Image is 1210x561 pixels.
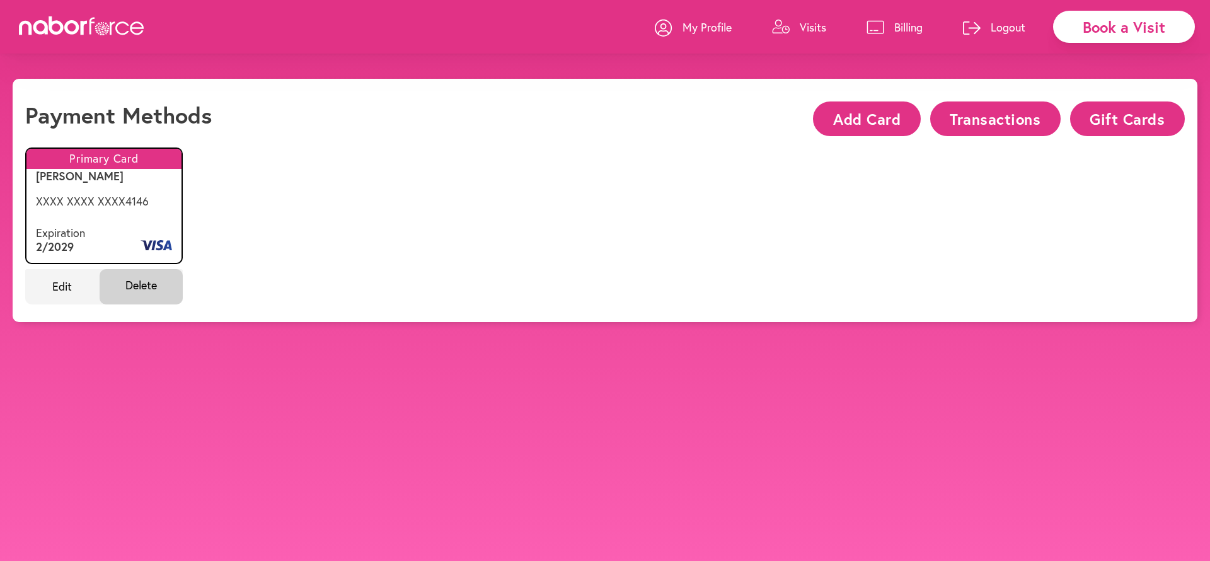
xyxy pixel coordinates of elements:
[800,20,826,35] p: Visits
[36,170,172,183] p: [PERSON_NAME]
[100,269,183,304] span: Delete
[921,112,1061,124] a: Transactions
[991,20,1025,35] p: Logout
[963,8,1025,46] a: Logout
[930,101,1061,136] button: Transactions
[25,269,100,304] span: Edit
[1053,11,1195,43] div: Book a Visit
[1070,101,1185,136] button: Gift Cards
[894,20,923,35] p: Billing
[36,240,85,254] p: 2 / 2029
[813,101,920,136] button: Add Card
[36,226,85,240] p: Expiration
[867,8,923,46] a: Billing
[772,8,826,46] a: Visits
[26,149,181,169] p: Primary Card
[655,8,732,46] a: My Profile
[1061,112,1185,124] a: Gift Cards
[36,195,172,209] p: XXXX XXXX XXXX 4146
[25,101,212,129] h1: Payment Methods
[683,20,732,35] p: My Profile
